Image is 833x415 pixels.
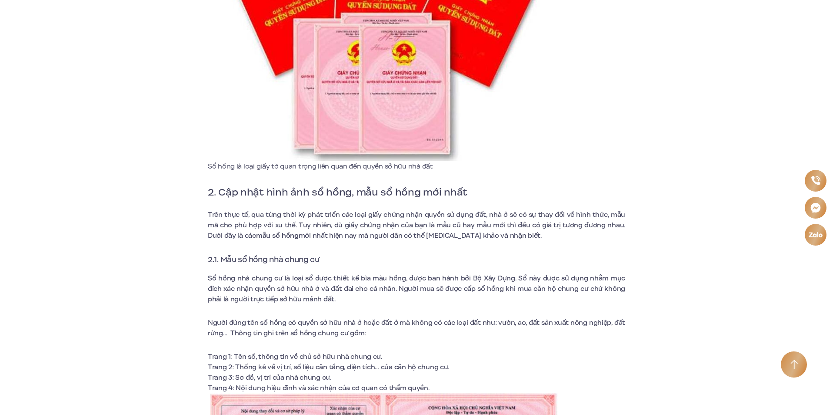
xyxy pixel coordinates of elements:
span: Sổ hồng nhà chung cư là loại sổ được thiết kế bìa màu hồng, được ban hành bởi Bộ Xây Dựng. Sổ này... [208,273,625,304]
img: Zalo icon [808,231,823,239]
p: Sổ hồng là loại giấy tờ quan trọng liên quan đến quyền sở hữu nhà đất [208,161,560,172]
span: Trang 2: Thống kê về vị trí, số liệu căn tầng, diện tích… của căn hộ chung cư. [208,362,449,372]
span: 2.1. Mẫu sổ hồng nhà chung cư [208,254,320,265]
img: Phone icon [810,175,821,186]
span: Trang 4: Nội dung hiệu đính và xác nhận của cơ quan có thẩm quyền. [208,383,430,393]
span: Trang 3: Sơ đồ, vị trí của nhà chung cư. [208,373,331,382]
img: Arrow icon [790,360,798,370]
b: mẫu sổ hồng [256,231,299,240]
img: Messenger icon [810,202,821,214]
span: Trên thực tế, qua từng thời kỳ phát triển các loại giấy chứng nhận quyền sử dụng đất, nhà ở sẽ có... [208,210,625,240]
span: 2. Cập nhật hình ảnh sổ hồng, mẫu sổ hồng mới nhất [208,185,467,199]
span: Trang 1: Tên sổ, thông tin về chủ sở hữu nhà chung cư. [208,352,382,361]
span: Người đứng tên sổ hồng có quyền sở hữu nhà ở hoặc đất ở mà không có các loại đất như: vườn, ao, đ... [208,318,625,338]
span: mới nhất hiện nay mà người dân có thể [MEDICAL_DATA] khảo và nhận biết. [299,231,542,240]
